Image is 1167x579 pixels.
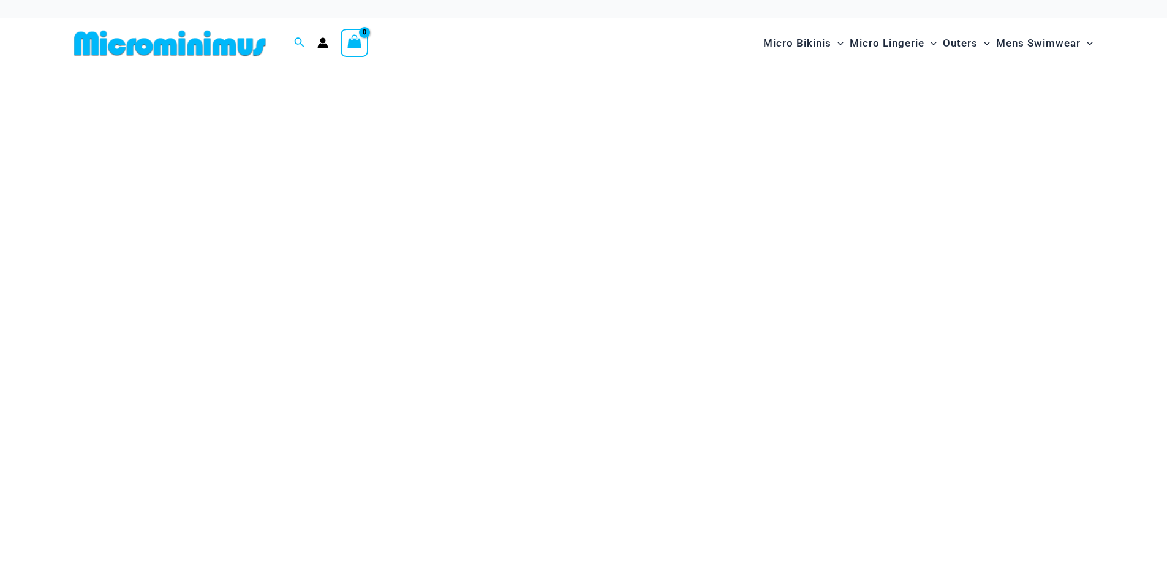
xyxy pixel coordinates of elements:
[341,29,369,57] a: View Shopping Cart, empty
[763,28,831,59] span: Micro Bikinis
[993,25,1096,62] a: Mens SwimwearMenu ToggleMenu Toggle
[940,25,993,62] a: OutersMenu ToggleMenu Toggle
[317,37,328,48] a: Account icon link
[978,28,990,59] span: Menu Toggle
[924,28,937,59] span: Menu Toggle
[831,28,844,59] span: Menu Toggle
[69,29,271,57] img: MM SHOP LOGO FLAT
[943,28,978,59] span: Outers
[847,25,940,62] a: Micro LingerieMenu ToggleMenu Toggle
[850,28,924,59] span: Micro Lingerie
[294,36,305,51] a: Search icon link
[1081,28,1093,59] span: Menu Toggle
[996,28,1081,59] span: Mens Swimwear
[758,23,1098,64] nav: Site Navigation
[760,25,847,62] a: Micro BikinisMenu ToggleMenu Toggle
